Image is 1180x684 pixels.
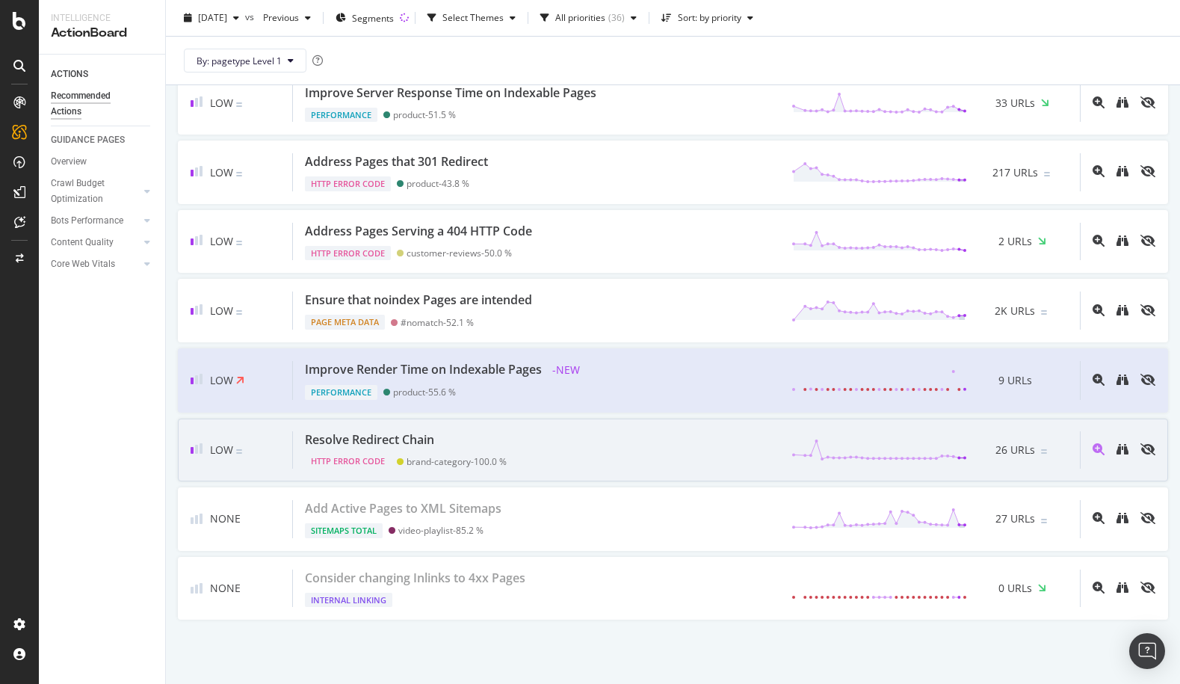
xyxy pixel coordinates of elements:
[1140,374,1155,386] div: eye-slash
[401,317,474,328] div: #nomatch - 52.1 %
[51,12,153,25] div: Intelligence
[305,246,391,261] div: HTTP Error Code
[1116,235,1128,248] a: binoculars
[305,431,434,449] div: Resolve Redirect Chain
[305,176,391,191] div: HTTP Error Code
[678,13,741,22] div: Sort: by priority
[608,13,625,22] div: ( 36 )
[305,108,377,123] div: Performance
[1116,235,1128,247] div: binoculars
[51,256,115,272] div: Core Web Vitals
[1093,443,1105,455] div: magnifying-glass-plus
[51,213,140,229] a: Bots Performance
[1116,96,1128,108] div: binoculars
[1093,512,1105,524] div: magnifying-glass-plus
[178,6,245,30] button: [DATE]
[51,67,88,82] div: ACTIONS
[257,6,317,30] button: Previous
[1093,304,1105,316] div: magnifying-glass-plus
[1116,304,1128,316] div: binoculars
[352,11,394,24] span: Segments
[1116,305,1128,318] a: binoculars
[51,235,140,250] a: Content Quality
[1093,374,1105,386] div: magnifying-glass-plus
[236,241,242,245] img: Equal
[998,581,1032,596] span: 0 URLs
[995,304,1035,318] span: 2K URLs
[1116,97,1128,110] a: binoculars
[305,153,488,170] div: Address Pages that 301 Redirect
[1041,449,1047,454] img: Equal
[1116,375,1128,387] a: binoculars
[210,373,233,387] span: Low
[305,500,501,517] div: Add Active Pages to XML Sitemaps
[1140,582,1155,594] div: eye-slash
[407,247,512,259] div: customer-reviews - 50.0 %
[1140,165,1155,177] div: eye-slash
[1129,633,1165,669] div: Open Intercom Messenger
[992,165,1038,180] span: 217 URLs
[51,256,140,272] a: Core Web Vitals
[1140,235,1155,247] div: eye-slash
[305,315,385,330] div: Page Meta Data
[210,511,241,526] span: None
[305,361,542,378] div: Improve Render Time on Indexable Pages
[51,176,129,207] div: Crawl Budget Optimization
[210,96,233,110] span: Low
[393,386,456,398] div: product - 55.6 %
[257,11,299,24] span: Previous
[995,96,1035,111] span: 33 URLs
[1140,512,1155,524] div: eye-slash
[1041,519,1047,523] img: Equal
[1140,304,1155,316] div: eye-slash
[548,361,584,379] span: - NEW
[51,154,87,170] div: Overview
[51,25,153,42] div: ActionBoard
[1116,443,1128,455] div: binoculars
[1116,512,1128,524] div: binoculars
[210,165,233,179] span: Low
[305,593,392,608] div: Internal Linking
[998,234,1032,249] span: 2 URLs
[51,67,155,82] a: ACTIONS
[51,132,125,148] div: GUIDANCE PAGES
[305,523,383,538] div: Sitemaps Total
[210,581,241,596] span: None
[1044,172,1050,176] img: Equal
[421,6,522,30] button: Select Themes
[305,454,391,469] div: HTTP Error Code
[210,304,233,318] span: Low
[534,6,643,30] button: All priorities(36)
[305,223,532,240] div: Address Pages Serving a 404 HTTP Code
[305,292,532,309] div: Ensure that noindex Pages are intended
[1116,513,1128,526] a: binoculars
[198,11,227,24] span: 2025 Sep. 23rd
[51,213,123,229] div: Bots Performance
[393,109,456,120] div: product - 51.5 %
[51,176,140,207] a: Crawl Budget Optimization
[51,88,140,120] div: Recommended Actions
[305,570,525,587] div: Consider changing Inlinks to 4xx Pages
[210,443,233,457] span: Low
[655,6,759,30] button: Sort: by priority
[1093,582,1105,594] div: magnifying-glass-plus
[51,132,155,148] a: GUIDANCE PAGES
[995,443,1035,457] span: 26 URLs
[1041,310,1047,315] img: Equal
[51,88,155,120] a: Recommended Actions
[236,172,242,176] img: Equal
[51,154,155,170] a: Overview
[1093,165,1105,177] div: magnifying-glass-plus
[1116,166,1128,179] a: binoculars
[236,102,242,107] img: Equal
[555,13,605,22] div: All priorities
[305,84,596,102] div: Improve Server Response Time on Indexable Pages
[995,511,1035,526] span: 27 URLs
[1116,165,1128,177] div: binoculars
[236,310,242,315] img: Equal
[442,13,504,22] div: Select Themes
[1140,96,1155,108] div: eye-slash
[330,6,400,30] button: Segments
[184,49,306,73] button: By: pagetype Level 1
[1116,582,1128,595] a: binoculars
